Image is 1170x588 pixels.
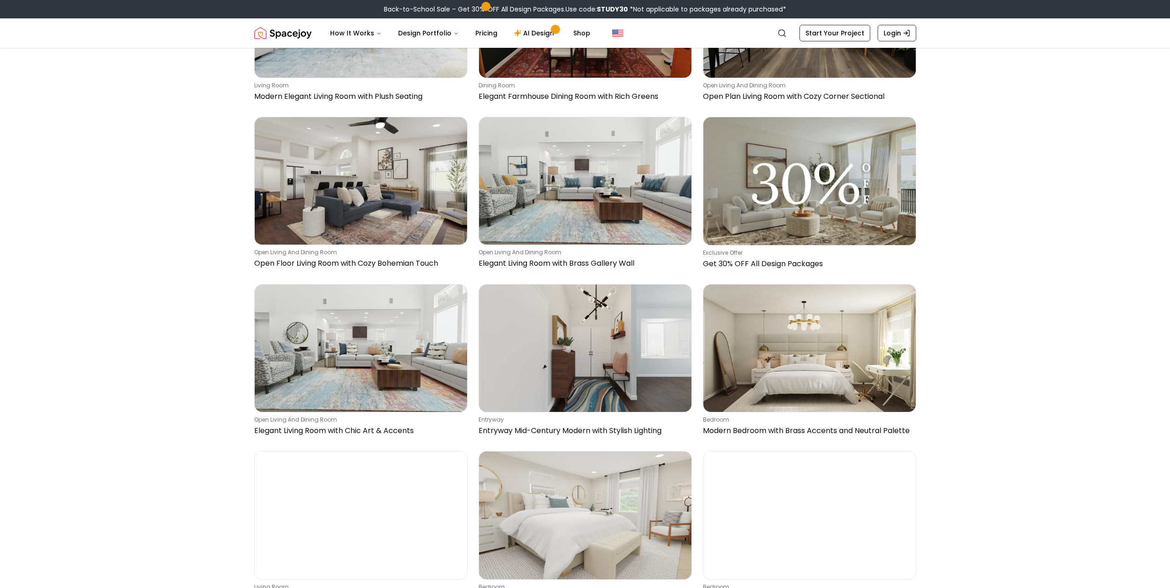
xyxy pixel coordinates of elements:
[703,258,913,269] p: Get 30% OFF All Design Packages
[254,18,916,48] nav: Global
[479,117,691,245] img: Elegant Living Room with Brass Gallery Wall
[323,24,389,42] button: How It Works
[612,28,623,39] img: United States
[703,284,916,440] a: Modern Bedroom with Brass Accents and Neutral PalettebedroomModern Bedroom with Brass Accents and...
[703,91,913,102] p: Open Plan Living Room with Cozy Corner Sectional
[255,451,467,579] img: Living Room Modern Elegant with Gallery Wall
[507,24,564,42] a: AI Design
[323,24,598,42] nav: Main
[628,5,786,14] span: *Not applicable to packages already purchased*
[254,24,312,42] img: Spacejoy Logo
[479,117,692,273] a: Elegant Living Room with Brass Gallery Wallopen living and dining roomElegant Living Room with Br...
[566,24,598,42] a: Shop
[703,249,913,257] p: Exclusive Offer
[254,258,464,269] p: Open Floor Living Room with Cozy Bohemian Touch
[254,117,468,273] a: Open Floor Living Room with Cozy Bohemian Touchopen living and dining roomOpen Floor Living Room ...
[468,24,505,42] a: Pricing
[254,425,464,436] p: Elegant Living Room with Chic Art & Accents
[384,5,786,14] div: Back-to-School Sale – Get 30% OFF All Design Packages.
[479,285,691,412] img: Entryway Mid-Century Modern with Stylish Lighting
[703,117,916,273] a: Get 30% OFF All Design PackagesExclusive OfferGet 30% OFF All Design Packages
[254,82,464,89] p: living room
[597,5,628,14] b: STUDY30
[878,25,916,41] a: Login
[255,117,467,245] img: Open Floor Living Room with Cozy Bohemian Touch
[479,258,688,269] p: Elegant Living Room with Brass Gallery Wall
[703,117,916,245] img: Get 30% OFF All Design Packages
[254,284,468,440] a: Elegant Living Room with Chic Art & Accentsopen living and dining roomElegant Living Room with Ch...
[255,285,467,412] img: Elegant Living Room with Chic Art & Accents
[703,82,913,89] p: open living and dining room
[703,451,916,579] img: Bedroom: Warm Modern Elegant with Neutral Tones
[479,416,688,423] p: entryway
[703,425,913,436] p: Modern Bedroom with Brass Accents and Neutral Palette
[565,5,628,14] span: Use code:
[254,416,464,423] p: open living and dining room
[479,451,691,579] img: Bedroom: Classic Elegant with Light, Airy Vibes
[479,425,688,436] p: Entryway Mid-Century Modern with Stylish Lighting
[479,249,688,256] p: open living and dining room
[391,24,466,42] button: Design Portfolio
[479,91,688,102] p: Elegant Farmhouse Dining Room with Rich Greens
[479,82,688,89] p: dining room
[799,25,870,41] a: Start Your Project
[254,249,464,256] p: open living and dining room
[703,416,913,423] p: bedroom
[254,24,312,42] a: Spacejoy
[703,285,916,412] img: Modern Bedroom with Brass Accents and Neutral Palette
[254,91,464,102] p: Modern Elegant Living Room with Plush Seating
[479,284,692,440] a: Entryway Mid-Century Modern with Stylish LightingentrywayEntryway Mid-Century Modern with Stylish...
